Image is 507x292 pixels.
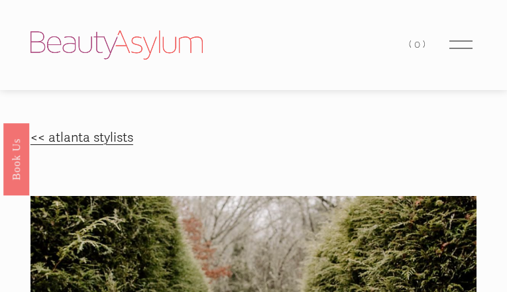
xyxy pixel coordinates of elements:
span: ) [423,38,428,50]
span: ( [409,38,414,50]
a: 0 items in cart [409,36,427,54]
a: Book Us [3,122,29,195]
span: 0 [414,38,423,50]
a: << atlanta stylists [30,130,133,146]
img: Beauty Asylum | Bridal Hair &amp; Makeup Charlotte &amp; Atlanta [30,30,203,60]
